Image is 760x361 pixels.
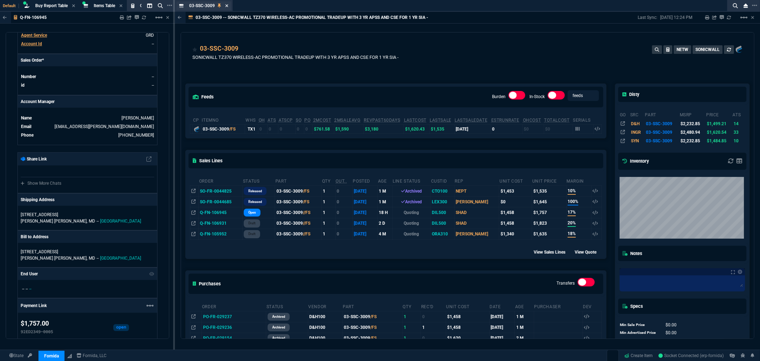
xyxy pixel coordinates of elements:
[352,207,377,218] td: [DATE]
[620,128,745,137] tr: TZ370 W SECUPG ADV 3YR
[532,197,566,207] td: $1,645
[29,286,31,291] span: --
[335,197,352,207] td: 0
[706,128,732,137] td: $1,620.54
[245,115,258,125] th: WHS
[152,74,154,79] a: --
[630,119,645,128] td: D&H
[446,301,489,311] th: Unit Cost
[402,301,420,311] th: Qty
[364,118,400,123] abbr: Total revenue past 60 days
[532,218,566,229] td: $1,823
[378,229,392,239] td: 4 M
[22,286,24,291] span: --
[454,218,499,229] td: SHAD
[295,124,304,133] td: 0
[304,118,310,123] abbr: Total units on open Purchase Orders
[454,207,499,218] td: SHAD
[191,199,196,204] nx-icon: Open In Opposite Panel
[192,54,399,61] p: SONICWALL TZ370 WIRELESS-AC PROMOTIONAL TRADEUP WITH 3 YR APSS AND CSE FOR 1 YR SIA -
[622,250,642,257] h5: Notes
[508,91,526,102] div: Burden
[645,128,679,137] td: 03-SSC-3009
[620,329,659,337] td: Min Advertised Price
[266,301,308,311] th: Status
[622,91,639,98] h5: Disty
[201,115,245,125] th: ItemNo
[430,118,451,123] abbr: The last SO Inv price. No time limit. (ignore zeros)
[659,352,724,359] a: B3KWRf1-cphgoc59AAFh
[199,218,243,229] td: Q-FN-106931
[97,219,99,224] span: --
[674,45,691,54] button: NETW
[191,325,196,330] nx-icon: Open In Opposite Panel
[7,352,26,359] a: Global State
[21,181,61,186] a: Show More Chats
[523,118,541,123] abbr: Avg Cost of Inventory on-hand
[568,198,578,205] span: 100%
[568,220,576,227] span: 20%
[342,322,402,333] td: 03-SSC-3009
[446,311,489,322] td: $1,458
[454,197,499,207] td: [PERSON_NAME]
[532,229,566,239] td: $1,635
[35,3,68,8] span: Buy Report Table
[199,176,243,186] th: Order
[568,209,576,216] span: 17%
[544,124,573,133] td: $0
[431,218,455,229] td: DIL500
[167,2,172,9] nx-icon: Open New Tab
[620,119,745,128] tr: TZ370W PROMO 3 YR APSS CSE
[18,96,157,108] p: Account Manager
[308,333,342,344] td: D&H100
[119,3,123,9] nx-icon: Close Tab
[679,128,706,137] td: $2,480.94
[303,232,310,237] span: //FS
[308,311,342,322] td: D&H100
[191,336,196,341] nx-icon: Open In Opposite Panel
[275,218,322,229] td: 03-SSC-3009
[679,137,706,145] td: $2,232.85
[72,3,75,9] nx-icon: Close Tab
[193,115,202,125] th: cp
[322,207,336,218] td: 1
[529,94,545,99] label: In-Stock
[335,218,352,229] td: 0
[342,301,402,311] th: Part
[113,324,129,331] div: open
[431,186,455,197] td: CTO100
[21,249,154,255] p: [STREET_ADDRESS]
[229,127,236,132] span: /FS
[489,322,515,333] td: [DATE]
[94,3,115,8] span: Items Table
[20,15,47,20] p: Q-FN-106945
[499,176,532,186] th: Unit Cost
[178,15,182,20] nx-icon: Back to Table
[583,301,601,311] th: Dev
[630,109,645,119] th: src
[645,109,679,119] th: part
[622,303,643,310] h5: Specs
[303,210,310,215] span: //FS
[193,93,214,100] h5: feeds
[544,118,569,123] abbr: Total Cost of Units on Hand
[660,15,692,20] p: [DATE] 12:24 PM
[313,118,331,123] abbr: Avg cost of all PO invoices for 2 months
[203,325,232,330] span: PO-FR-029236
[275,186,322,197] td: 03-SSC-3009
[144,1,155,10] nx-icon: Split Panels
[620,329,708,337] tr: undefined
[394,209,429,216] p: Quoting
[203,314,265,320] nx-fornida-value: PO-FR-029237
[515,333,534,344] td: 2 M
[21,302,47,309] p: Payment Link
[203,324,265,331] nx-fornida-value: PO-FR-029236
[21,234,48,240] p: Bill to Address
[352,229,377,239] td: [DATE]
[394,231,429,237] p: Quoting
[645,137,679,145] td: 03-SSC-3009
[248,210,256,215] p: open
[622,158,649,164] h5: Inventory
[272,335,285,341] p: archived
[26,352,34,359] a: API TOKEN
